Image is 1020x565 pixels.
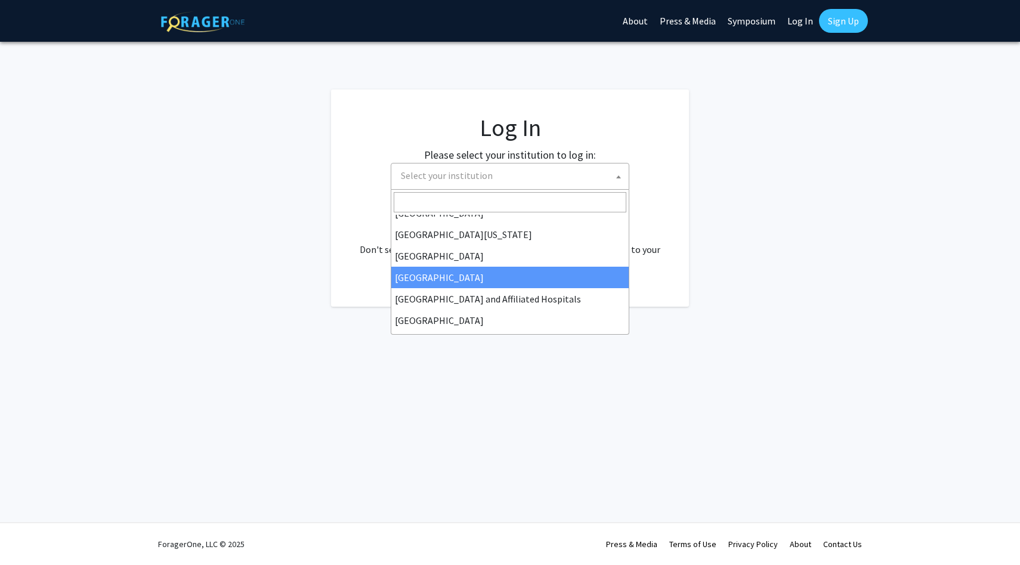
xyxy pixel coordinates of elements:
span: Select your institution [401,169,493,181]
li: [GEOGRAPHIC_DATA] and Affiliated Hospitals [391,288,629,310]
img: ForagerOne Logo [161,11,245,32]
a: Press & Media [606,539,657,549]
div: No account? . Don't see your institution? about bringing ForagerOne to your institution. [355,214,665,271]
a: Terms of Use [669,539,716,549]
a: Contact Us [823,539,862,549]
h1: Log In [355,113,665,142]
a: Privacy Policy [728,539,778,549]
li: [GEOGRAPHIC_DATA] [391,267,629,288]
li: [GEOGRAPHIC_DATA][US_STATE] [391,224,629,245]
a: Sign Up [819,9,868,33]
a: About [790,539,811,549]
input: Search [394,192,626,212]
span: Select your institution [396,163,629,188]
label: Please select your institution to log in: [424,147,596,163]
li: [GEOGRAPHIC_DATA] [391,245,629,267]
span: Select your institution [391,163,629,190]
iframe: Chat [9,511,51,556]
li: [GEOGRAPHIC_DATA] [391,310,629,331]
li: [PERSON_NAME][GEOGRAPHIC_DATA][PERSON_NAME] [391,331,629,367]
div: ForagerOne, LLC © 2025 [158,523,245,565]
